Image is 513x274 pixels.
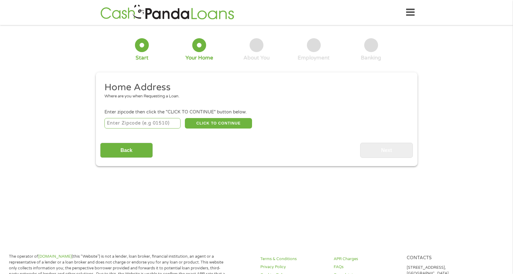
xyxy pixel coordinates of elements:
[407,255,473,261] h4: Contacts
[104,93,404,100] div: Where are you when Requesting a Loan.
[334,264,400,270] a: FAQs
[38,254,72,259] a: [DOMAIN_NAME]
[334,256,400,262] a: APR Charges
[104,109,408,116] div: Enter zipcode then click the "CLICK TO CONTINUE" button below.
[298,55,330,61] div: Employment
[99,4,236,21] img: GetLoanNow Logo
[243,55,270,61] div: About You
[104,81,404,94] h2: Home Address
[361,55,381,61] div: Banking
[260,256,326,262] a: Terms & Conditions
[185,55,213,61] div: Your Home
[136,55,149,61] div: Start
[104,118,181,129] input: Enter Zipcode (e.g 01510)
[260,264,326,270] a: Privacy Policy
[185,118,252,129] button: CLICK TO CONTINUE
[360,143,413,158] input: Next
[100,143,153,158] input: Back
